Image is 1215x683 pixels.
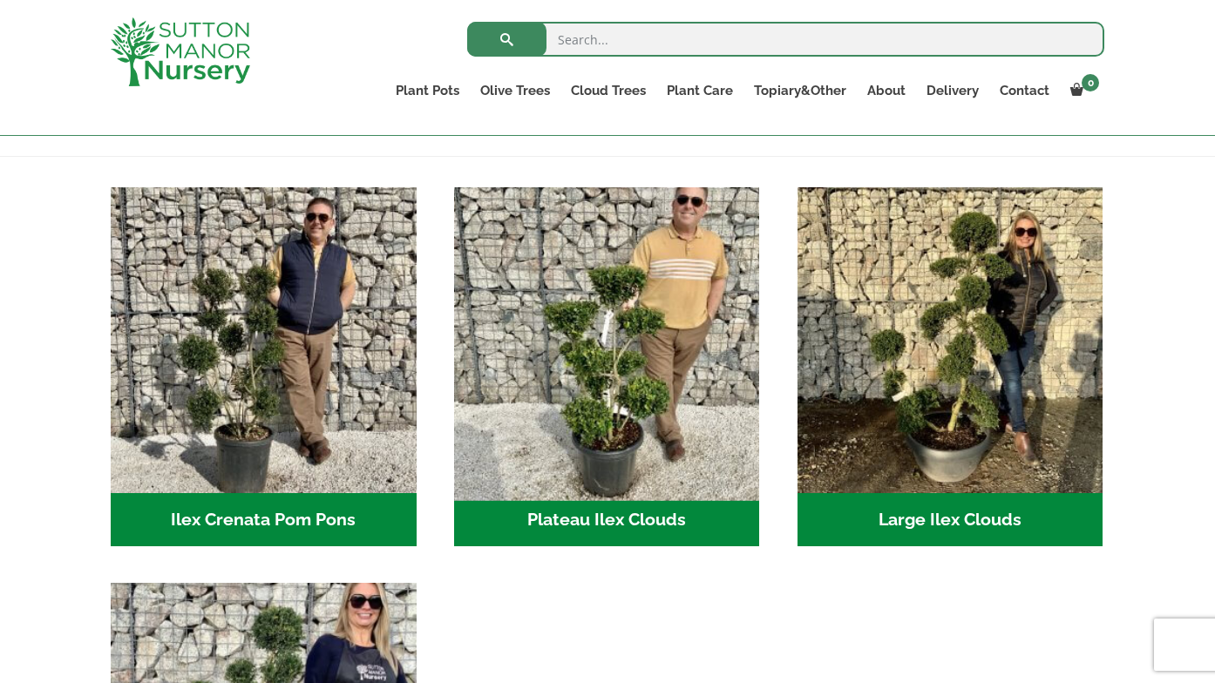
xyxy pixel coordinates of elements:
[798,187,1103,493] img: Large Ilex Clouds
[1082,74,1099,91] span: 0
[111,123,1104,137] nav: Breadcrumbs
[454,493,760,547] h2: Plateau Ilex Clouds
[467,22,1104,57] input: Search...
[385,78,470,103] a: Plant Pots
[470,78,560,103] a: Olive Trees
[111,187,417,546] a: Visit product category Ilex Crenata Pom Pons
[111,187,417,493] img: Ilex Crenata Pom Pons
[454,187,760,546] a: Visit product category Plateau Ilex Clouds
[798,187,1103,546] a: Visit product category Large Ilex Clouds
[798,493,1103,547] h2: Large Ilex Clouds
[656,78,743,103] a: Plant Care
[111,493,417,547] h2: Ilex Crenata Pom Pons
[857,78,916,103] a: About
[743,78,857,103] a: Topiary&Other
[560,78,656,103] a: Cloud Trees
[1060,78,1104,103] a: 0
[111,17,250,86] img: logo
[446,179,767,500] img: Plateau Ilex Clouds
[916,78,989,103] a: Delivery
[989,78,1060,103] a: Contact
